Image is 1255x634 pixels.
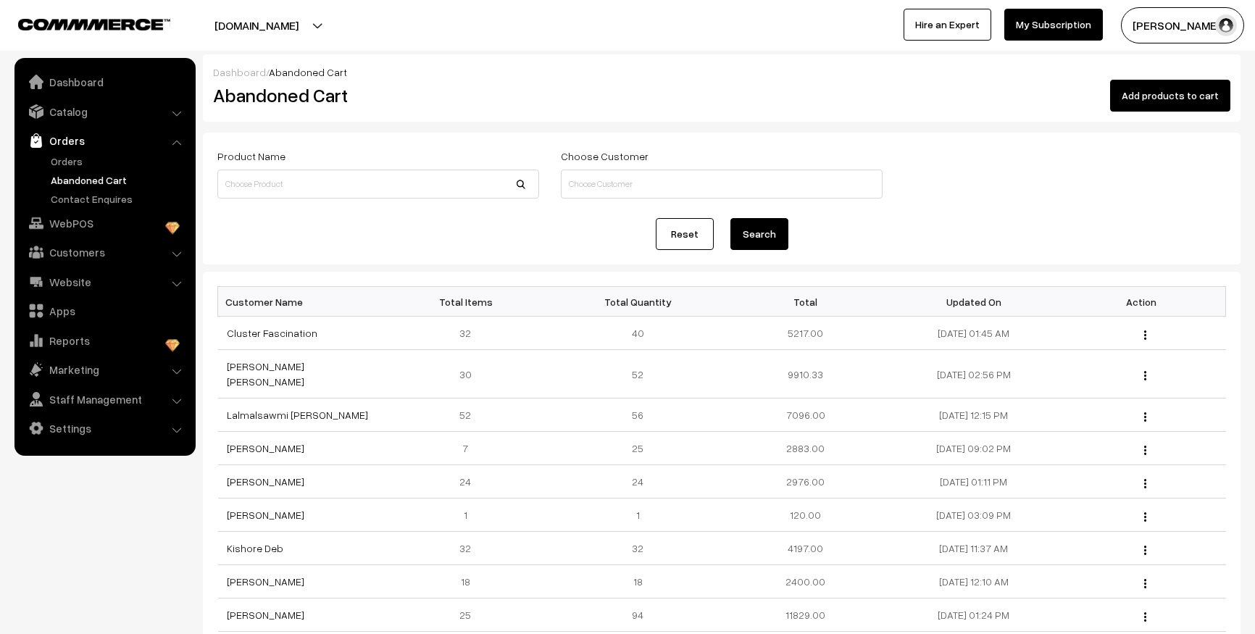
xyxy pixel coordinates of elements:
a: Lalmalsawmi [PERSON_NAME] [227,409,368,421]
img: Menu [1144,479,1146,488]
a: [PERSON_NAME] [PERSON_NAME] [227,360,304,388]
td: 11829.00 [722,598,890,632]
td: 40 [554,317,722,350]
input: Choose Customer [561,170,883,199]
a: [PERSON_NAME] [227,442,304,454]
td: [DATE] 09:02 PM [890,432,1058,465]
th: Total [722,287,890,317]
a: Orders [18,128,191,154]
span: Abandoned Cart [269,66,347,78]
input: Choose Product [217,170,539,199]
td: 7 [385,432,554,465]
td: 2976.00 [722,465,890,499]
td: [DATE] 11:37 AM [890,532,1058,565]
label: Product Name [217,149,285,164]
img: Menu [1144,546,1146,555]
td: 56 [554,399,722,432]
td: 94 [554,598,722,632]
td: [DATE] 01:11 PM [890,465,1058,499]
td: 32 [385,317,554,350]
a: Dashboard [18,69,191,95]
img: Menu [1144,412,1146,422]
button: [PERSON_NAME] [1121,7,1244,43]
td: 30 [385,350,554,399]
td: 4197.00 [722,532,890,565]
div: / [213,64,1230,80]
td: 1 [554,499,722,532]
td: 18 [554,565,722,598]
td: 9910.33 [722,350,890,399]
td: 2400.00 [722,565,890,598]
td: [DATE] 01:24 PM [890,598,1058,632]
a: [PERSON_NAME] [227,509,304,521]
a: Dashboard [213,66,266,78]
td: 5217.00 [722,317,890,350]
td: 2883.00 [722,432,890,465]
img: Menu [1144,512,1146,522]
a: WebPOS [18,210,191,236]
button: [DOMAIN_NAME] [164,7,349,43]
td: 52 [385,399,554,432]
th: Total Quantity [554,287,722,317]
a: Catalog [18,99,191,125]
a: Reset [656,218,714,250]
td: [DATE] 12:15 PM [890,399,1058,432]
a: My Subscription [1004,9,1103,41]
td: 32 [385,532,554,565]
img: user [1215,14,1237,36]
td: 25 [554,432,722,465]
a: Customers [18,239,191,265]
td: [DATE] 12:10 AM [890,565,1058,598]
button: Add products to cart [1110,80,1230,112]
a: COMMMERCE [18,14,145,32]
th: Updated On [890,287,1058,317]
a: Kishore Deb [227,542,283,554]
td: [DATE] 01:45 AM [890,317,1058,350]
td: 1 [385,499,554,532]
td: 32 [554,532,722,565]
a: Hire an Expert [904,9,991,41]
td: [DATE] 03:09 PM [890,499,1058,532]
a: Apps [18,298,191,324]
img: Menu [1144,446,1146,455]
a: [PERSON_NAME] [227,575,304,588]
a: Marketing [18,356,191,383]
th: Action [1058,287,1226,317]
td: 52 [554,350,722,399]
img: Menu [1144,371,1146,380]
a: [PERSON_NAME] [227,475,304,488]
a: Abandoned Cart [47,172,191,188]
label: Choose Customer [561,149,649,164]
td: 25 [385,598,554,632]
a: Cluster Fascination [227,327,317,339]
a: Reports [18,328,191,354]
a: Orders [47,154,191,169]
img: Menu [1144,330,1146,340]
button: Search [730,218,788,250]
td: [DATE] 02:56 PM [890,350,1058,399]
img: Menu [1144,612,1146,622]
a: Settings [18,415,191,441]
img: COMMMERCE [18,19,170,30]
th: Customer Name [218,287,386,317]
a: [PERSON_NAME] [227,609,304,621]
img: Menu [1144,579,1146,588]
td: 120.00 [722,499,890,532]
a: Staff Management [18,386,191,412]
a: Website [18,269,191,295]
th: Total Items [385,287,554,317]
td: 24 [554,465,722,499]
td: 7096.00 [722,399,890,432]
td: 18 [385,565,554,598]
a: Contact Enquires [47,191,191,207]
h2: Abandoned Cart [213,84,538,107]
td: 24 [385,465,554,499]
